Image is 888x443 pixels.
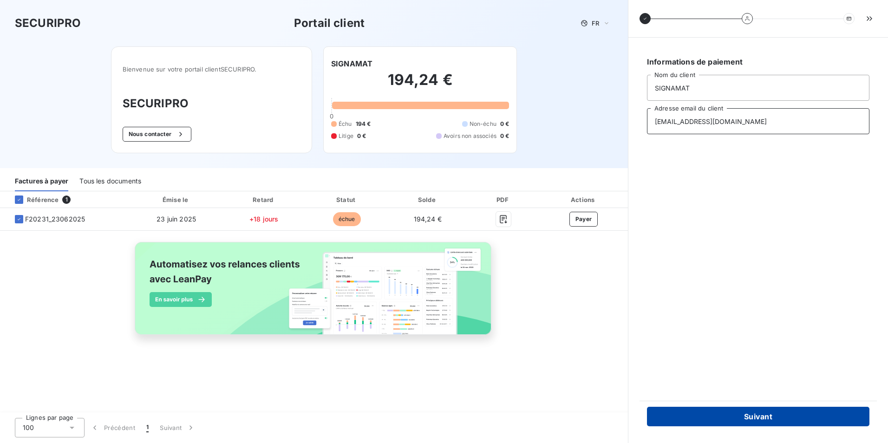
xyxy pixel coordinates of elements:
[123,127,191,142] button: Nous contacter
[444,132,496,140] span: Avoirs non associés
[154,418,201,437] button: Suivant
[79,172,141,191] div: Tous les documents
[470,195,538,204] div: PDF
[294,15,365,32] h3: Portail client
[356,120,371,128] span: 194 €
[7,195,59,204] div: Référence
[15,15,81,32] h3: SECURIPRO
[592,20,599,27] span: FR
[647,407,869,426] button: Suivant
[157,215,196,223] span: 23 juin 2025
[132,195,220,204] div: Émise le
[224,195,304,204] div: Retard
[85,418,141,437] button: Précédent
[126,236,502,351] img: banner
[333,212,361,226] span: échue
[25,215,85,224] span: F20231_23062025
[647,56,869,67] h6: Informations de paiement
[330,112,333,120] span: 0
[647,108,869,134] input: placeholder
[141,418,154,437] button: 1
[500,120,509,128] span: 0 €
[249,215,278,223] span: +18 jours
[414,215,442,223] span: 194,24 €
[307,195,385,204] div: Statut
[331,71,509,98] h2: 194,24 €
[569,212,598,227] button: Payer
[23,423,34,432] span: 100
[123,95,300,112] h3: SECURIPRO
[339,132,353,140] span: Litige
[357,132,366,140] span: 0 €
[15,172,68,191] div: Factures à payer
[62,195,71,204] span: 1
[146,423,149,432] span: 1
[500,132,509,140] span: 0 €
[331,58,372,69] h6: SIGNAMAT
[541,195,626,204] div: Actions
[123,65,300,73] span: Bienvenue sur votre portail client SECURIPRO .
[647,75,869,101] input: placeholder
[390,195,466,204] div: Solde
[470,120,496,128] span: Non-échu
[339,120,352,128] span: Échu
